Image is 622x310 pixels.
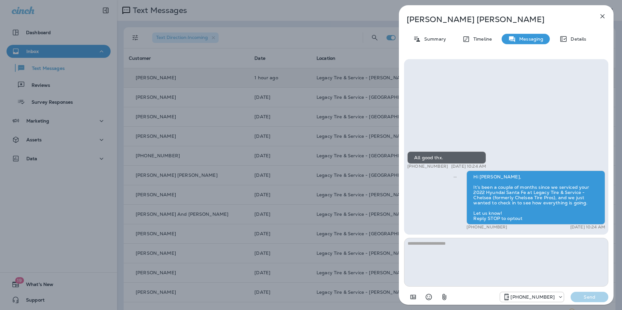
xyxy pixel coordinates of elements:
div: All good thx. [407,151,486,164]
p: [DATE] 10:24 AM [570,225,605,230]
p: [PERSON_NAME] [PERSON_NAME] [407,15,584,24]
p: Details [567,36,586,42]
p: [DATE] 10:24 AM [451,164,486,169]
p: Messaging [516,36,543,42]
p: [PHONE_NUMBER] [510,294,555,300]
p: Timeline [470,36,492,42]
p: [PHONE_NUMBER] [407,164,448,169]
div: Hi [PERSON_NAME], It’s been a couple of months since we serviced your 2022 Hyundai Santa Fe at Le... [466,171,605,225]
button: Select an emoji [422,291,435,304]
button: Add in a premade template [407,291,420,304]
div: +1 (205) 606-2088 [500,293,564,301]
p: [PHONE_NUMBER] [466,225,507,230]
p: Summary [421,36,446,42]
span: Sent [453,174,457,179]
